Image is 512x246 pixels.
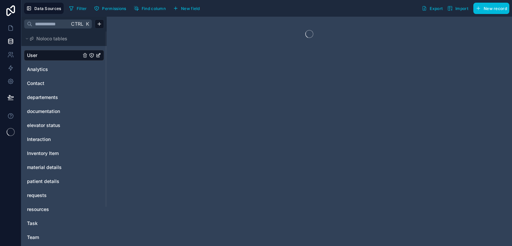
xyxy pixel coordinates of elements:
[131,3,168,13] button: Find column
[24,232,104,243] div: Team
[36,35,67,42] span: Noloco tables
[455,6,468,11] span: Import
[24,3,64,14] button: Data Sources
[181,6,200,11] span: New field
[430,6,443,11] span: Export
[27,220,81,227] a: Task
[27,108,81,115] a: documentation
[24,120,104,131] div: elevator status
[445,3,471,14] button: Import
[92,3,128,13] button: Permissions
[27,108,60,115] span: documentation
[27,192,81,199] a: requests
[70,20,84,28] span: Ctrl
[27,206,81,213] a: resources
[34,6,61,11] span: Data Sources
[27,178,81,185] a: patient details
[27,136,51,143] span: Interaction
[24,50,104,61] div: User
[24,134,104,145] div: Interaction
[142,6,166,11] span: Find column
[102,6,126,11] span: Permissions
[92,3,131,13] a: Permissions
[27,122,81,129] a: elevator status
[419,3,445,14] button: Export
[484,6,507,11] span: New record
[77,6,87,11] span: Filter
[24,148,104,159] div: Inventory Item
[27,66,81,73] a: Analytics
[24,204,104,215] div: resources
[24,218,104,229] div: Task
[24,190,104,201] div: requests
[27,192,47,199] span: requests
[66,3,89,13] button: Filter
[171,3,202,13] button: New field
[24,64,104,75] div: Analytics
[24,92,104,103] div: departements
[27,234,39,241] span: Team
[27,164,81,171] a: material details
[27,136,81,143] a: Interaction
[27,234,81,241] a: Team
[27,66,48,73] span: Analytics
[24,162,104,173] div: material details
[24,106,104,117] div: documentation
[27,80,81,87] a: Contact
[27,206,49,213] span: resources
[27,94,81,101] a: departements
[85,22,90,26] span: K
[27,122,60,129] span: elevator status
[27,164,62,171] span: material details
[27,150,81,157] a: Inventory Item
[27,150,59,157] span: Inventory Item
[27,178,59,185] span: patient details
[27,220,38,227] span: Task
[27,94,58,101] span: departements
[24,34,100,43] button: Noloco tables
[24,78,104,89] div: Contact
[27,52,81,59] a: User
[27,80,44,87] span: Contact
[471,3,509,14] a: New record
[473,3,509,14] button: New record
[24,176,104,187] div: patient details
[27,52,37,59] span: User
